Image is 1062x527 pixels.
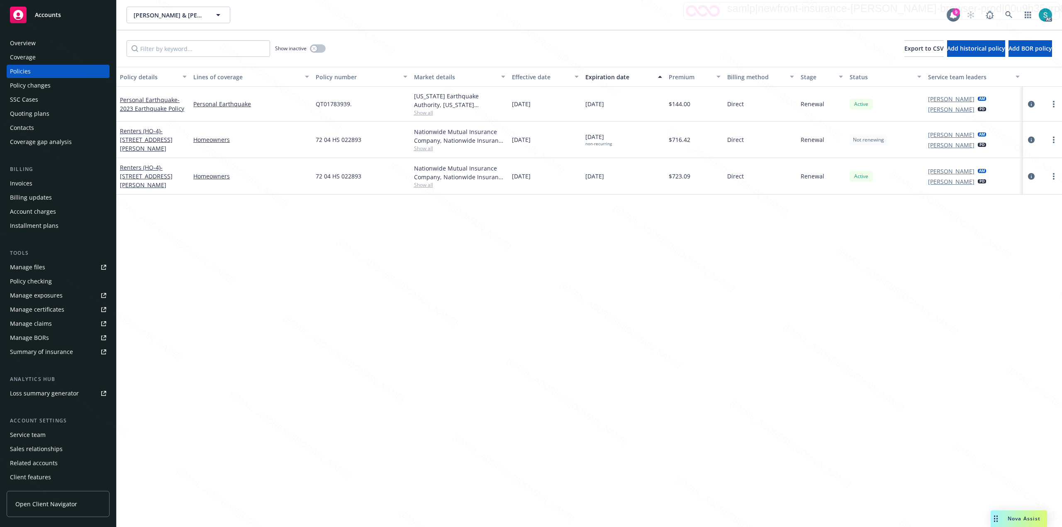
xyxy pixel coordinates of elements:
button: Premium [665,67,724,87]
a: Invoices [7,177,110,190]
span: Renewal [801,100,824,108]
a: Manage files [7,261,110,274]
a: [PERSON_NAME] [928,167,974,176]
a: Personal Earthquake [193,100,309,108]
div: Manage files [10,261,45,274]
button: Lines of coverage [190,67,312,87]
a: Quoting plans [7,107,110,120]
button: Add BOR policy [1008,40,1052,57]
a: Homeowners [193,172,309,181]
a: Manage certificates [7,303,110,316]
a: Coverage gap analysis [7,135,110,149]
div: Policies [10,65,31,78]
div: Policy checking [10,275,52,288]
div: Nationwide Mutual Insurance Company, Nationwide Insurance Company [414,164,505,181]
a: Overview [7,37,110,50]
a: circleInformation [1026,171,1036,181]
button: Nova Assist [991,510,1047,527]
span: Active [853,100,870,108]
span: [DATE] [585,132,612,146]
a: Report a Bug [982,7,998,23]
a: Contacts [7,121,110,134]
div: Quoting plans [10,107,49,120]
span: Not renewing [853,136,884,144]
button: Billing method [724,67,797,87]
a: circleInformation [1026,99,1036,109]
button: Policy number [312,67,410,87]
a: [PERSON_NAME] [928,141,974,149]
span: [DATE] [585,172,604,181]
div: Drag to move [991,510,1001,527]
img: photo [1039,8,1052,22]
span: $144.00 [669,100,690,108]
div: Premium [669,73,712,81]
span: [DATE] [512,135,531,144]
button: Market details [411,67,509,87]
span: $716.42 [669,135,690,144]
button: Add historical policy [947,40,1005,57]
div: Coverage gap analysis [10,135,72,149]
div: Manage BORs [10,331,49,344]
div: Service team [10,428,46,442]
a: Manage BORs [7,331,110,344]
div: Effective date [512,73,570,81]
span: Direct [727,172,744,181]
a: Manage exposures [7,289,110,302]
span: [DATE] [512,172,531,181]
div: Billing method [727,73,785,81]
div: Loss summary generator [10,387,79,400]
span: - [STREET_ADDRESS][PERSON_NAME] [120,127,173,152]
div: Billing updates [10,191,52,204]
a: circleInformation [1026,135,1036,145]
a: Sales relationships [7,442,110,456]
a: Client features [7,471,110,484]
span: Nova Assist [1008,515,1040,522]
a: Accounts [7,3,110,27]
div: Service team leaders [928,73,1010,81]
button: Expiration date [582,67,665,87]
a: Renters (HO-4) [120,163,173,189]
span: Renewal [801,135,824,144]
a: Loss summary generator [7,387,110,400]
div: Manage certificates [10,303,64,316]
span: Renewal [801,172,824,181]
span: Open Client Navigator [15,500,77,508]
a: Policies [7,65,110,78]
div: Account charges [10,205,56,218]
button: Policy details [117,67,190,87]
a: SSC Cases [7,93,110,106]
div: Overview [10,37,36,50]
span: Direct [727,100,744,108]
a: Homeowners [193,135,309,144]
a: more [1049,135,1059,145]
button: Stage [797,67,846,87]
div: Manage exposures [10,289,63,302]
span: Show all [414,145,505,152]
a: Summary of insurance [7,345,110,359]
span: Accounts [35,12,61,18]
span: Add historical policy [947,44,1005,52]
span: - 2023 Earthquake Policy [120,96,184,112]
div: Sales relationships [10,442,63,456]
div: Billing [7,165,110,173]
span: Show inactive [275,45,307,52]
div: Status [850,73,912,81]
span: Direct [727,135,744,144]
span: Active [853,173,870,180]
div: Client features [10,471,51,484]
input: Filter by keyword... [127,40,270,57]
span: [PERSON_NAME] & [PERSON_NAME] [134,11,205,20]
div: Manage claims [10,317,52,330]
a: Related accounts [7,456,110,470]
a: Search [1001,7,1017,23]
div: Summary of insurance [10,345,73,359]
a: Installment plans [7,219,110,232]
a: more [1049,99,1059,109]
div: Lines of coverage [193,73,300,81]
a: [PERSON_NAME] [928,177,974,186]
a: Coverage [7,51,110,64]
div: Tools [7,249,110,257]
span: 72 04 HS 022893 [316,172,361,181]
button: Service team leaders [925,67,1023,87]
